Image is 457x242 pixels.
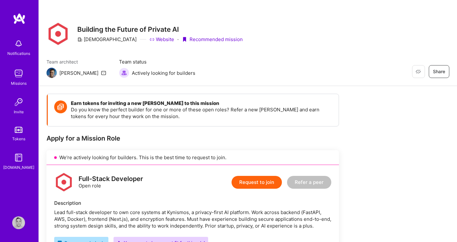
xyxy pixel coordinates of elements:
span: Team status [119,58,195,65]
div: · [177,36,179,43]
div: Full-Stack Developer [79,176,143,182]
div: Lead full-stack developer to own core systems at Kynismos, a privacy-first AI platform. Work acro... [54,209,331,229]
button: Request to join [232,176,282,189]
i: icon CompanyGray [77,37,82,42]
a: User Avatar [11,216,27,229]
i: icon EyeClosed [416,69,421,74]
i: icon PurpleRibbon [182,37,187,42]
img: Token icon [54,100,67,113]
h3: Building the Future of Private AI [77,25,243,33]
img: Team Architect [47,68,57,78]
img: logo [13,13,26,24]
div: Notifications [7,50,30,57]
img: logo [54,173,73,192]
div: Missions [11,80,27,87]
span: Actively looking for builders [132,70,195,76]
p: Do you know the perfect builder for one or more of these open roles? Refer a new [PERSON_NAME] an... [71,106,332,120]
div: Tokens [12,135,25,142]
span: Share [433,68,445,75]
div: Description [54,200,331,206]
img: Invite [12,96,25,108]
img: User Avatar [12,216,25,229]
div: Invite [14,108,24,115]
button: Share [429,65,449,78]
h4: Earn tokens for inviting a new [PERSON_NAME] to this mission [71,100,332,106]
button: Refer a peer [287,176,331,189]
div: [DOMAIN_NAME] [3,164,34,171]
img: teamwork [12,67,25,80]
img: guide book [12,151,25,164]
img: bell [12,37,25,50]
div: We’re actively looking for builders. This is the best time to request to join. [47,150,339,165]
i: icon Mail [101,70,106,75]
div: [PERSON_NAME] [59,70,98,76]
img: tokens [15,127,22,133]
a: Website [149,36,174,43]
img: Actively looking for builders [119,68,129,78]
div: Apply for a Mission Role [47,134,339,143]
img: Company Logo [47,22,70,46]
span: Team architect [47,58,106,65]
div: Open role [79,176,143,189]
div: [DEMOGRAPHIC_DATA] [77,36,137,43]
div: Recommended mission [182,36,243,43]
